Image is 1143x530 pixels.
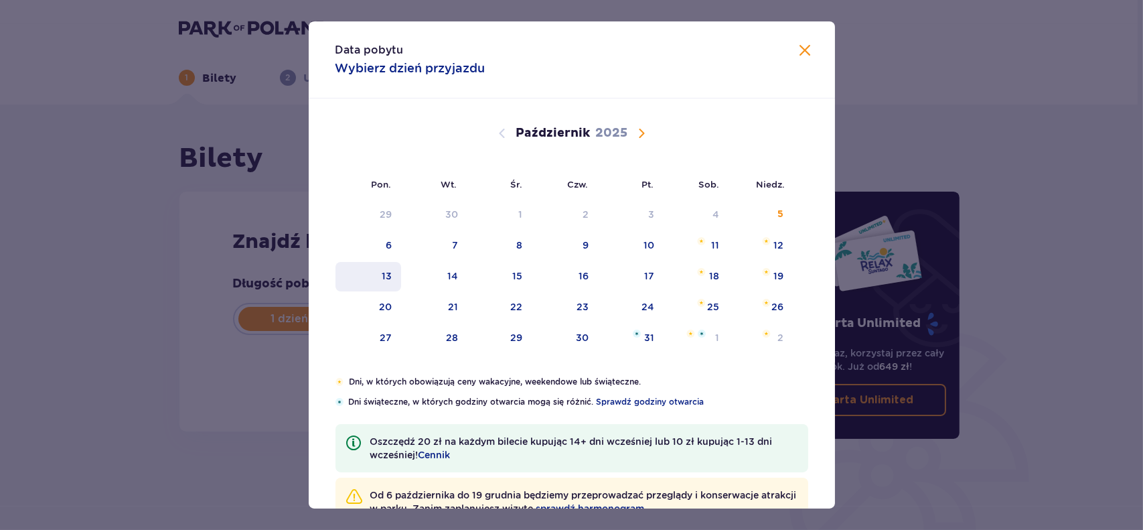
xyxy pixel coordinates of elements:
[797,43,814,60] button: Zamknij
[349,376,808,388] p: Dni, w których obowiązują ceny wakacyjne, weekendowe lub świąteczne.
[633,125,650,141] button: Następny miesiąc
[467,293,532,322] td: środa, 22 października 2025
[532,293,598,322] td: czwartek, 23 października 2025
[598,293,664,322] td: piątek, 24 października 2025
[370,435,797,462] p: Oszczędź 20 zł na każdym bilecie kupując 14+ dni wcześniej lub 10 zł kupując 1-13 dni wcześniej!
[467,200,532,230] td: Data niedostępna. środa, 1 października 2025
[467,231,532,261] td: środa, 8 października 2025
[452,239,458,252] div: 7
[762,268,771,276] img: Pomarańczowa gwiazdka
[715,331,719,344] div: 1
[712,208,719,221] div: 4
[335,324,402,353] td: poniedziałek, 27 października 2025
[418,448,451,462] a: Cennik
[401,293,467,322] td: wtorek, 21 października 2025
[707,300,719,314] div: 25
[579,269,589,283] div: 16
[380,331,392,344] div: 27
[648,208,654,221] div: 3
[697,299,706,307] img: Pomarańczowa gwiazdka
[532,262,598,291] td: czwartek, 16 października 2025
[335,262,402,291] td: poniedziałek, 13 października 2025
[511,179,523,190] small: Śr.
[664,262,729,291] td: sobota, 18 października 2025
[664,231,729,261] td: sobota, 11 października 2025
[774,239,784,252] div: 12
[516,239,522,252] div: 8
[510,300,522,314] div: 22
[778,331,784,344] div: 2
[697,268,706,276] img: Pomarańczowa gwiazdka
[445,208,458,221] div: 30
[729,231,793,261] td: niedziela, 12 października 2025
[697,237,706,245] img: Pomarańczowa gwiazdka
[664,200,729,230] td: Data niedostępna. sobota, 4 października 2025
[335,398,344,406] img: Niebieska gwiazdka
[664,293,729,322] td: sobota, 25 października 2025
[349,396,808,408] p: Dni świąteczne, w których godziny otwarcia mogą się różnić.
[729,324,793,353] td: niedziela, 2 listopada 2025
[401,324,467,353] td: wtorek, 28 października 2025
[335,60,485,76] p: Wybierz dzień przyjazdu
[379,300,392,314] div: 20
[699,179,720,190] small: Sob.
[568,179,589,190] small: Czw.
[335,231,402,261] td: poniedziałek, 6 października 2025
[641,300,654,314] div: 24
[532,231,598,261] td: czwartek, 9 października 2025
[532,200,598,230] td: Data niedostępna. czwartek, 2 października 2025
[583,208,589,221] div: 2
[532,324,598,353] td: czwartek, 30 października 2025
[335,378,344,386] img: Pomarańczowa gwiazdka
[729,200,793,230] td: Data niedostępna. niedziela, 5 października 2025
[447,269,458,283] div: 14
[664,324,729,353] td: sobota, 1 listopada 2025
[401,200,467,230] td: Data niedostępna. wtorek, 30 września 2025
[595,125,627,141] p: 2025
[598,200,664,230] td: Data niedostępna. piątek, 3 października 2025
[644,269,654,283] div: 17
[494,125,510,141] button: Poprzedni miesiąc
[729,293,793,322] td: niedziela, 26 października 2025
[597,396,704,408] a: Sprawdź godziny otwarcia
[729,262,793,291] td: niedziela, 19 października 2025
[576,331,589,344] div: 30
[644,331,654,344] div: 31
[370,488,797,515] p: Od 6 października do 19 grudnia będziemy przeprowadzać przeglądy i konserwacje atrakcji w parku. ...
[401,231,467,261] td: wtorek, 7 października 2025
[512,269,522,283] div: 15
[386,239,392,252] div: 6
[382,269,392,283] div: 13
[709,269,719,283] div: 18
[598,262,664,291] td: piątek, 17 października 2025
[467,324,532,353] td: środa, 29 października 2025
[448,300,458,314] div: 21
[762,237,771,245] img: Pomarańczowa gwiazdka
[467,262,532,291] td: środa, 15 października 2025
[698,330,706,338] img: Niebieska gwiazdka
[686,330,695,338] img: Pomarańczowa gwiazdka
[598,231,664,261] td: piątek, 10 października 2025
[335,200,402,230] td: Data niedostępna. poniedziałek, 29 września 2025
[642,179,654,190] small: Pt.
[757,179,785,190] small: Niedz.
[335,293,402,322] td: poniedziałek, 20 października 2025
[762,330,771,338] img: Pomarańczowa gwiazdka
[772,300,784,314] div: 26
[778,208,784,221] div: 5
[577,300,589,314] div: 23
[380,208,392,221] div: 29
[518,208,522,221] div: 1
[441,179,457,190] small: Wt.
[633,330,641,338] img: Niebieska gwiazdka
[762,299,771,307] img: Pomarańczowa gwiazdka
[536,502,645,515] a: sprawdź harmonogram
[335,43,404,58] p: Data pobytu
[372,179,392,190] small: Pon.
[583,239,589,252] div: 9
[598,324,664,353] td: piątek, 31 października 2025
[446,331,458,344] div: 28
